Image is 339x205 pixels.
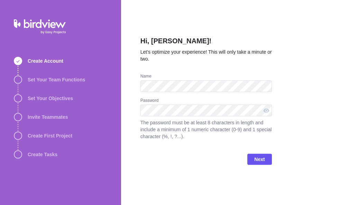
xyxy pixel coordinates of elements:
div: Password [140,98,272,105]
div: Name [140,73,272,80]
h2: Hi, [PERSON_NAME]! [140,36,272,48]
span: Create First Project [28,132,72,139]
span: Invite Teammates [28,114,68,121]
span: Create Account [28,57,63,64]
span: Set Your Objectives [28,95,73,102]
span: The password must be at least 8 characters in length and include a minimum of 1 numeric character... [140,119,272,140]
span: Next [254,155,265,163]
span: Set Your Team Functions [28,76,85,83]
span: Next [247,154,272,165]
span: Create Tasks [28,151,57,158]
span: Let’s optimize your experience! This will only take a minute or two. [140,49,272,62]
